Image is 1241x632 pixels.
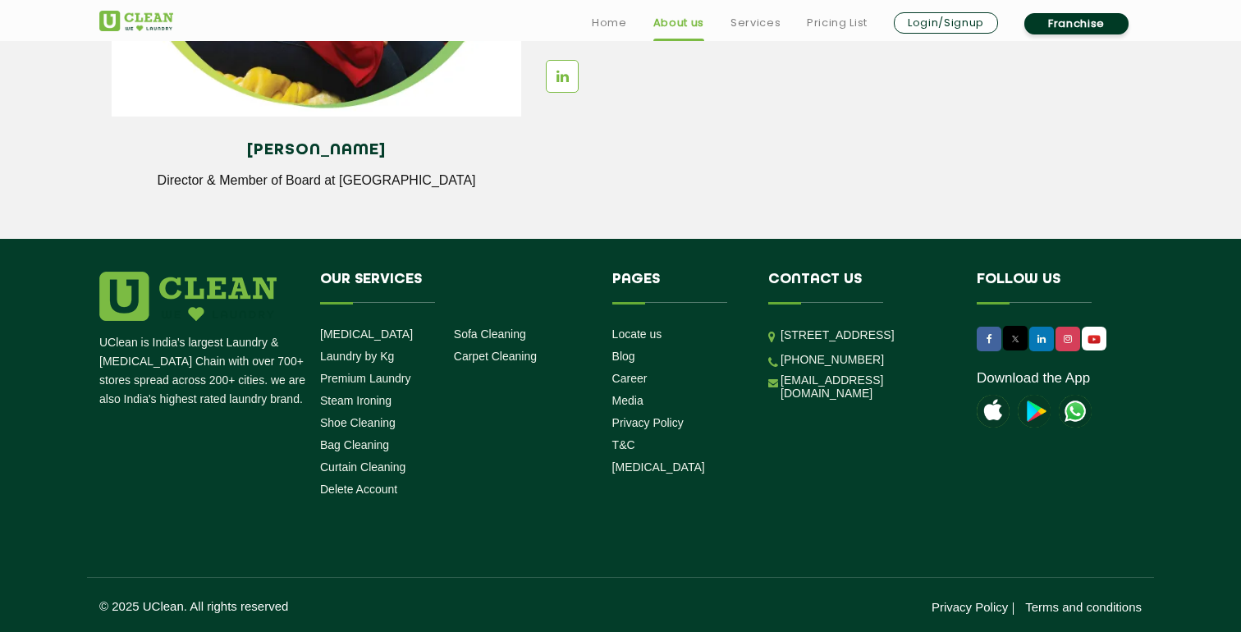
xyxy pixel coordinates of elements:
[124,141,509,159] h4: [PERSON_NAME]
[1083,331,1105,348] img: UClean Laundry and Dry Cleaning
[320,394,392,407] a: Steam Ironing
[99,11,173,31] img: UClean Laundry and Dry Cleaning
[612,327,662,341] a: Locate us
[781,373,952,400] a: [EMAIL_ADDRESS][DOMAIN_NAME]
[320,460,405,474] a: Curtain Cleaning
[768,272,952,303] h4: Contact us
[1018,395,1051,428] img: playstoreicon.png
[612,460,705,474] a: [MEDICAL_DATA]
[977,272,1121,303] h4: Follow us
[320,272,588,303] h4: Our Services
[320,416,396,429] a: Shoe Cleaning
[894,12,998,34] a: Login/Signup
[730,13,781,33] a: Services
[612,272,744,303] h4: Pages
[320,372,411,385] a: Premium Laundry
[612,372,648,385] a: Career
[1025,600,1142,614] a: Terms and conditions
[781,353,884,366] a: [PHONE_NUMBER]
[320,350,394,363] a: Laundry by Kg
[99,333,308,409] p: UClean is India's largest Laundry & [MEDICAL_DATA] Chain with over 700+ stores spread across 200+...
[454,327,526,341] a: Sofa Cleaning
[653,13,704,33] a: About us
[454,350,537,363] a: Carpet Cleaning
[932,600,1008,614] a: Privacy Policy
[320,327,413,341] a: [MEDICAL_DATA]
[124,173,509,188] p: Director & Member of Board at [GEOGRAPHIC_DATA]
[612,416,684,429] a: Privacy Policy
[1024,13,1129,34] a: Franchise
[612,394,643,407] a: Media
[1059,395,1092,428] img: UClean Laundry and Dry Cleaning
[99,599,620,613] p: © 2025 UClean. All rights reserved
[592,13,627,33] a: Home
[320,438,389,451] a: Bag Cleaning
[612,438,635,451] a: T&C
[807,13,868,33] a: Pricing List
[99,272,277,321] img: logo.png
[977,395,1010,428] img: apple-icon.png
[977,370,1090,387] a: Download the App
[320,483,397,496] a: Delete Account
[612,350,635,363] a: Blog
[781,326,952,345] p: [STREET_ADDRESS]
